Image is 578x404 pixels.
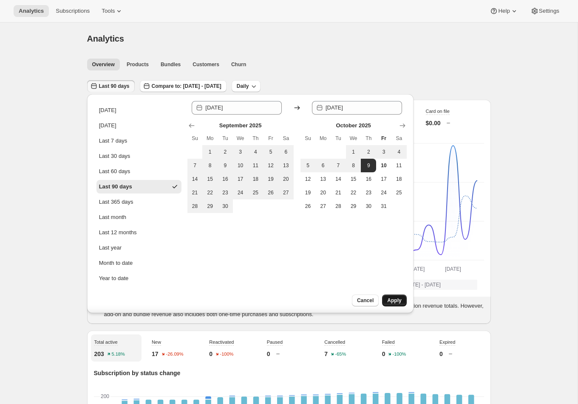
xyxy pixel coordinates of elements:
[248,159,263,172] button: Thursday September 11 2025
[265,393,271,394] rect: Expired-6 0
[395,135,403,142] span: Sa
[205,393,211,394] rect: Expired-6 0
[319,189,327,196] span: 20
[96,241,181,255] button: Last year
[221,189,229,196] span: 23
[248,172,263,186] button: Thursday September 18 2025
[187,186,203,199] button: Sunday September 21 2025
[218,172,233,186] button: Tuesday September 16 2025
[96,134,181,148] button: Last 7 days
[346,186,361,199] button: Wednesday October 22 2025
[300,172,316,186] button: Sunday October 12 2025
[99,244,122,252] div: Last year
[360,393,366,394] rect: Expired-6 0
[364,203,373,210] span: 30
[364,189,373,196] span: 23
[205,396,211,400] rect: New-1 4
[236,189,245,196] span: 24
[331,172,346,186] button: Tuesday October 14 2025
[266,162,275,169] span: 12
[319,135,327,142] span: Mo
[99,182,132,191] div: Last 90 days
[331,132,346,145] th: Tuesday
[96,180,181,194] button: Last 90 days
[236,162,245,169] span: 10
[334,135,343,142] span: Tu
[96,119,181,132] button: [DATE]
[325,394,331,395] rect: New-1 1
[301,395,307,396] rect: New-1 1
[253,393,259,394] rect: Expired-6 0
[300,199,316,213] button: Sunday October 26 2025
[376,172,391,186] button: Friday October 17 2025
[96,226,181,239] button: Last 12 months
[99,228,137,237] div: Last 12 months
[346,159,361,172] button: Wednesday October 8 2025
[277,396,283,397] rect: New-1 1
[236,135,245,142] span: We
[349,203,358,210] span: 29
[101,393,109,399] text: 200
[169,393,175,394] rect: Expired-6 0
[202,159,218,172] button: Monday September 8 2025
[278,159,294,172] button: Saturday September 13 2025
[221,162,229,169] span: 9
[539,8,559,14] span: Settings
[439,339,455,345] span: Expired
[99,152,130,160] div: Last 30 days
[266,176,275,182] span: 19
[349,135,358,142] span: We
[432,393,438,394] rect: Expired-6 0
[187,159,203,172] button: Sunday September 7 2025
[376,132,391,145] th: Friday
[380,189,388,196] span: 24
[263,172,278,186] button: Friday September 19 2025
[266,149,275,155] span: 5
[391,132,407,145] th: Saturday
[248,186,263,199] button: Thursday September 25 2025
[133,399,139,400] rect: New-1 1
[191,135,199,142] span: Su
[218,145,233,159] button: Tuesday September 2 2025
[420,393,426,394] rect: Expired-6 0
[152,83,221,90] span: Compare to: [DATE] - [DATE]
[380,176,388,182] span: 17
[315,132,331,145] th: Monday
[382,350,385,358] p: 0
[233,145,248,159] button: Wednesday September 3 2025
[263,132,278,145] th: Friday
[334,189,343,196] span: 21
[349,162,358,169] span: 8
[397,393,402,394] rect: Expired-6 0
[361,132,376,145] th: Thursday
[94,369,484,377] p: Subscription by status change
[315,159,331,172] button: Monday October 6 2025
[385,393,391,394] rect: Expired-6 0
[304,203,312,210] span: 26
[324,350,328,358] p: 7
[391,172,407,186] button: Saturday October 18 2025
[364,162,373,169] span: 9
[206,149,214,155] span: 1
[282,189,290,196] span: 27
[96,195,181,209] button: Last 365 days
[87,34,124,43] span: Analytics
[445,266,461,272] text: [DATE]
[157,393,163,394] rect: Expired-6 0
[99,121,116,130] div: [DATE]
[229,396,235,397] rect: New-1 1
[387,297,401,304] span: Apply
[348,393,354,394] rect: Expired-6 0
[122,399,127,401] rect: New-1 1
[251,189,260,196] span: 25
[251,176,260,182] span: 18
[331,186,346,199] button: Tuesday October 21 2025
[233,159,248,172] button: Wednesday September 10 2025
[319,176,327,182] span: 13
[231,61,246,68] span: Churn
[127,61,149,68] span: Products
[186,120,198,132] button: Show previous month, August 2025
[51,5,95,17] button: Subscriptions
[525,5,564,17] button: Settings
[382,295,406,306] button: Apply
